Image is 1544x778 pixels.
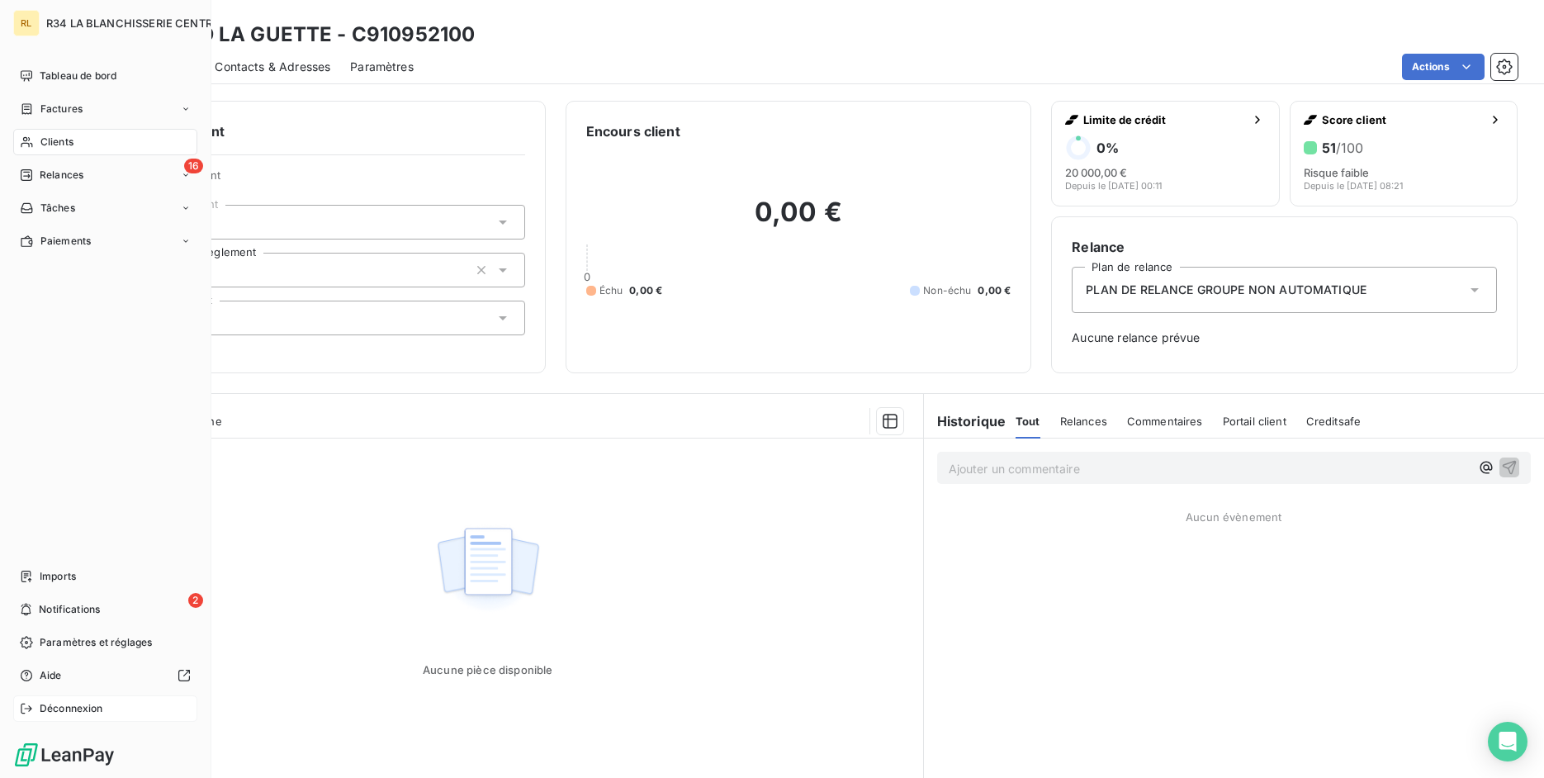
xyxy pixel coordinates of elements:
span: Aucune relance prévue [1072,330,1497,346]
span: PLAN DE RELANCE GROUPE NON AUTOMATIQUE [1086,282,1366,298]
a: Aide [13,662,197,689]
span: Creditsafe [1306,415,1362,428]
span: Relances [40,168,83,183]
span: 16 [184,159,203,173]
span: 0,00 € [629,283,662,298]
button: Score client51/100Risque faibleDepuis le [DATE] 08:21 [1290,101,1518,206]
span: Risque faible [1304,166,1369,179]
span: Depuis le [DATE] 08:21 [1304,181,1403,191]
span: Score client [1322,113,1482,126]
span: Depuis le [DATE] 00:11 [1065,181,1162,191]
span: Échu [599,283,623,298]
span: 0,00 € [978,283,1011,298]
span: Factures [40,102,83,116]
span: Imports [40,569,76,584]
span: Tâches [40,201,75,216]
span: Relances [1060,415,1107,428]
span: 0 [584,270,590,283]
span: Non-échu [923,283,971,298]
h6: 0 % [1096,140,1119,156]
span: R34 LA BLANCHISSERIE CENTRALE [46,17,232,30]
button: Actions [1402,54,1485,80]
h6: Encours client [586,121,680,141]
span: Aide [40,668,62,683]
span: Limite de crédit [1083,113,1243,126]
span: 20 000,00 € [1065,166,1127,179]
span: Déconnexion [40,701,103,716]
span: Propriétés Client [133,168,525,192]
span: Tout [1016,415,1040,428]
img: Empty state [435,519,541,621]
span: /100 [1336,140,1363,156]
span: Aucune pièce disponible [423,663,552,676]
h6: 51 [1322,140,1363,156]
span: Paiements [40,234,91,249]
span: Portail client [1223,415,1286,428]
span: Aucun évènement [1186,510,1281,524]
span: Paramètres et réglages [40,635,152,650]
img: Logo LeanPay [13,742,116,768]
h3: EHPAD LA GUETTE - C910952100 [145,20,475,50]
span: Commentaires [1127,415,1203,428]
h6: Informations client [100,121,525,141]
span: Tableau de bord [40,69,116,83]
span: Paramètres [350,59,414,75]
span: Contacts & Adresses [215,59,330,75]
span: 2 [188,593,203,608]
div: RL [13,10,40,36]
h2: 0,00 € [586,196,1011,245]
h6: Relance [1072,237,1497,257]
button: Limite de crédit0%20 000,00 €Depuis le [DATE] 00:11 [1051,101,1279,206]
h6: Historique [924,411,1006,431]
div: Open Intercom Messenger [1488,722,1527,761]
span: Notifications [39,602,100,617]
span: Clients [40,135,73,149]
